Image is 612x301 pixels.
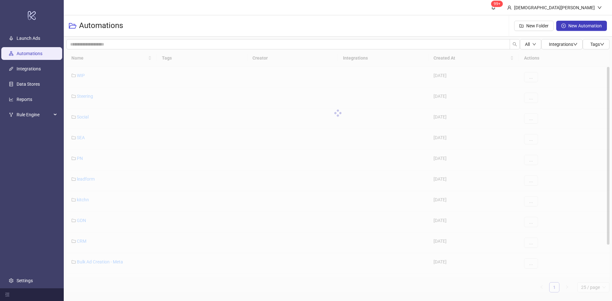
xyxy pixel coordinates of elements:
span: Rule Engine [17,108,52,121]
sup: 664 [491,1,503,7]
div: [DEMOGRAPHIC_DATA][PERSON_NAME] [512,4,597,11]
span: down [600,42,604,47]
span: All [525,42,530,47]
span: fork [9,112,13,117]
button: New Automation [556,21,607,31]
span: plus-circle [561,24,566,28]
button: Alldown [520,39,541,49]
a: Data Stores [17,82,40,87]
button: Tagsdown [583,39,609,49]
span: user [507,5,512,10]
a: Integrations [17,66,41,71]
a: Launch Ads [17,36,40,41]
span: folder-open [69,22,76,30]
span: New Automation [568,23,602,28]
span: down [532,42,536,46]
button: New Folder [514,21,554,31]
button: Integrationsdown [541,39,583,49]
span: folder-add [519,24,524,28]
span: Tags [590,42,604,47]
a: Reports [17,97,32,102]
a: Settings [17,278,33,283]
span: New Folder [526,23,549,28]
h3: Automations [79,21,123,31]
span: down [597,5,602,10]
span: Integrations [549,42,578,47]
span: bell [491,5,496,10]
span: down [573,42,578,47]
a: Automations [17,51,42,56]
span: search [513,42,517,47]
span: menu-fold [5,292,10,297]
